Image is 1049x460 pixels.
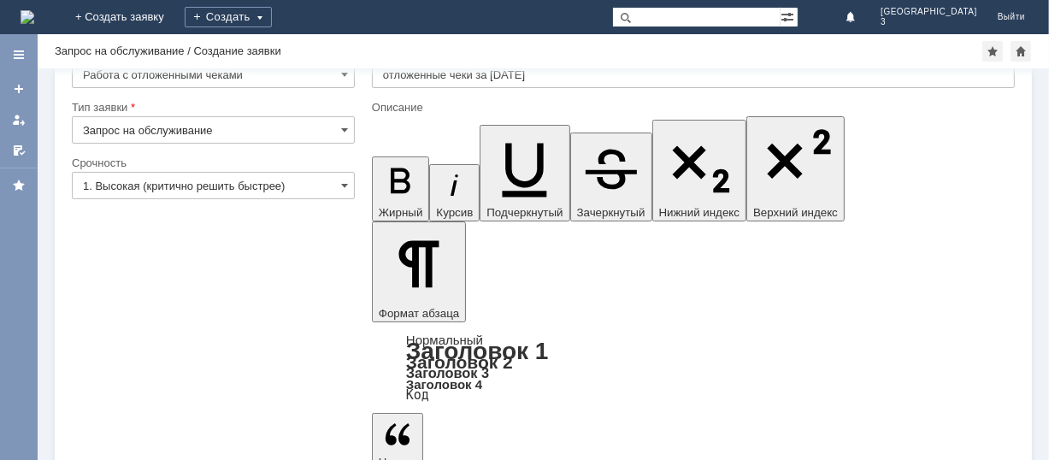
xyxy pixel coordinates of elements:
div: Создать [185,7,272,27]
button: Верхний индекс [746,116,845,221]
button: Зачеркнутый [570,133,652,221]
a: Мои согласования [5,137,32,164]
a: Нормальный [406,333,483,347]
a: Мои заявки [5,106,32,133]
div: Срочность [72,157,351,168]
button: Нижний индекс [652,120,747,221]
span: Расширенный поиск [781,8,798,24]
span: Курсив [436,206,473,219]
a: Заголовок 1 [406,338,549,364]
a: Заголовок 2 [406,352,513,372]
button: Подчеркнутый [480,125,569,221]
span: Зачеркнутый [577,206,645,219]
span: [GEOGRAPHIC_DATA] [881,7,977,17]
button: Жирный [372,156,430,221]
a: Создать заявку [5,75,32,103]
a: Перейти на домашнюю страницу [21,10,34,24]
span: Нижний индекс [659,206,740,219]
a: Код [406,387,429,403]
span: Жирный [379,206,423,219]
span: 3 [881,17,977,27]
div: Формат абзаца [372,334,1015,401]
a: Заголовок 3 [406,365,489,380]
div: Тип заявки [72,102,351,113]
div: Сделать домашней страницей [1011,41,1031,62]
div: Описание [372,102,1011,113]
span: Формат абзаца [379,307,459,320]
button: Формат абзаца [372,221,466,322]
a: Заголовок 4 [406,377,482,392]
div: Прошу удалить отложенные чеки за [DATE].Спасибо [7,7,250,34]
div: Запрос на обслуживание / Создание заявки [55,44,281,57]
div: Добавить в избранное [982,41,1003,62]
img: logo [21,10,34,24]
span: Подчеркнутый [486,206,563,219]
span: Верхний индекс [753,206,838,219]
button: Курсив [429,164,480,221]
